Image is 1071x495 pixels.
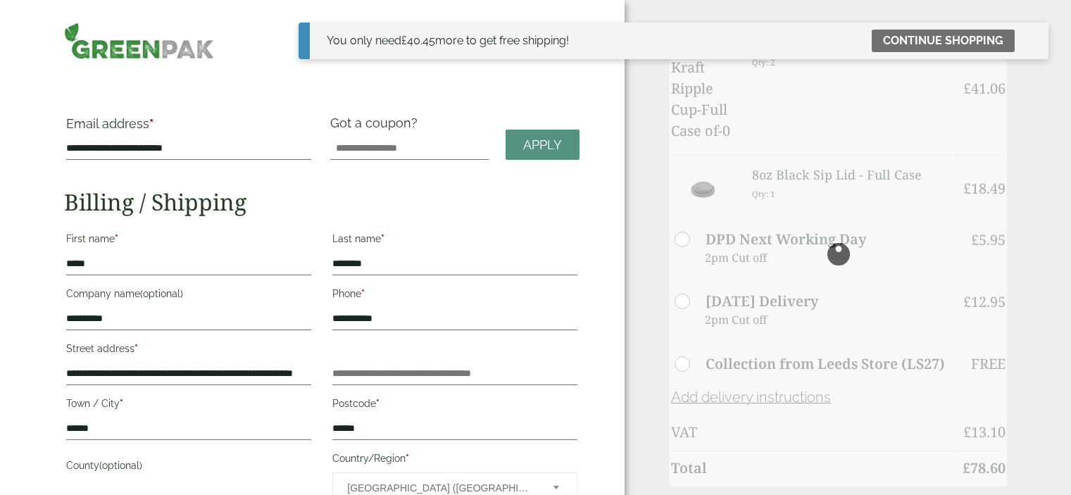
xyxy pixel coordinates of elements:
label: Got a coupon? [330,115,423,137]
abbr: required [115,233,118,244]
abbr: required [376,398,380,409]
span: £ [401,34,407,47]
abbr: required [361,288,365,299]
div: You only need more to get free shipping! [327,32,569,49]
label: Postcode [332,394,577,418]
label: Street address [66,339,311,363]
img: GreenPak Supplies [64,23,213,59]
span: Apply [523,137,562,153]
label: Phone [332,284,577,308]
label: County [66,456,311,480]
label: Company name [66,284,311,308]
label: Country/Region [332,449,577,472]
h2: Billing / Shipping [64,189,580,215]
span: (optional) [140,288,183,299]
label: Last name [332,229,577,253]
abbr: required [381,233,384,244]
label: First name [66,229,311,253]
label: Town / City [66,394,311,418]
abbr: required [406,453,409,464]
label: Email address [66,118,311,137]
span: 40.45 [401,34,435,47]
abbr: required [149,116,154,131]
a: Apply [506,130,580,160]
abbr: required [134,343,138,354]
span: (optional) [99,460,142,471]
a: Continue shopping [872,30,1015,52]
abbr: required [120,398,123,409]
